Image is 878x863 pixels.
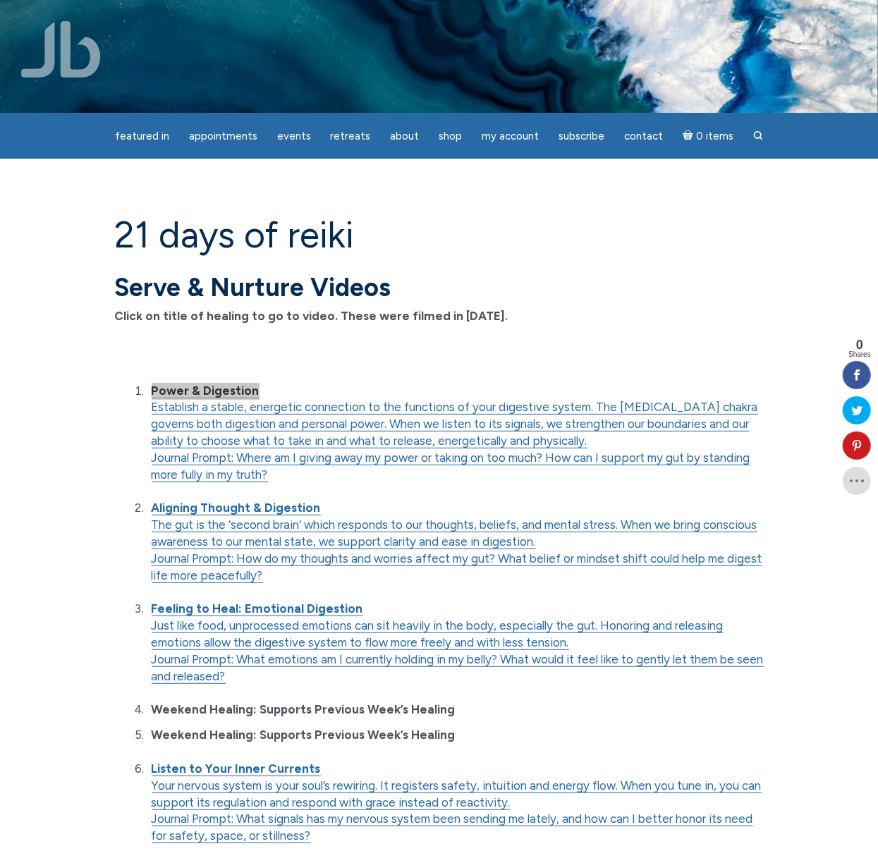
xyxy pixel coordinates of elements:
[331,130,371,142] span: Retreats
[152,652,764,684] a: Journal Prompt: What emotions am I currently holding in my belly? What would it feel like to gent...
[152,728,456,742] strong: Weekend Healing: Supports Previous Week’s Healing
[152,384,260,398] a: Power & Digestion
[696,131,733,142] span: 0 items
[106,123,178,150] a: featured in
[152,761,321,776] strong: Listen to Your Inner Currents
[152,601,363,616] strong: Feeling to Heal: Emotional Digestion
[625,130,664,142] span: Contact
[431,123,471,150] a: Shop
[181,123,266,150] a: Appointments
[152,400,758,448] a: Establish a stable, energetic connection to the functions of your digestive system. The [MEDICAL_...
[616,123,672,150] a: Contact
[152,551,762,583] a: Journal Prompt: How do my thoughts and worries affect my gut? What belief or mindset shift could ...
[277,130,311,142] span: Events
[152,501,321,515] a: Aligning Thought & Digestion
[559,130,605,142] span: Subscribe
[551,123,614,150] a: Subscribe
[115,272,391,302] strong: Serve & Nurture Videos
[675,121,743,150] a: Cart0 items
[152,451,750,482] a: Journal Prompt: Where am I giving away my power or taking on too much? How can I support my gut b...
[482,130,539,142] span: My Account
[683,130,697,142] i: Cart
[848,351,871,358] span: Shares
[152,518,757,549] a: The gut is the ‘second brain’ which responds to our thoughts, beliefs, and mental stress. When we...
[152,761,762,810] a: Listen to Your Inner Currents Your nervous system is your soul’s rewiring. It registers safety, i...
[115,215,764,255] h1: 21 Days of Reiki
[115,309,508,323] strong: Click on title of healing to go to video. These were filmed in [DATE].
[269,123,319,150] a: Events
[382,123,428,150] a: About
[848,338,871,351] span: 0
[115,130,169,142] span: featured in
[152,812,753,843] a: Journal Prompt: What signals has my nervous system been sending me lately, and how can I better h...
[474,123,548,150] a: My Account
[189,130,257,142] span: Appointments
[439,130,463,142] span: Shop
[152,601,724,650] a: Feeling to Heal: Emotional Digestion Just like food, unprocessed emotions can sit heavily in the ...
[322,123,379,150] a: Retreats
[21,21,101,78] img: Jamie Butler. The Everyday Medium
[391,130,420,142] span: About
[152,702,456,716] strong: Weekend Healing: Supports Previous Week’s Healing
